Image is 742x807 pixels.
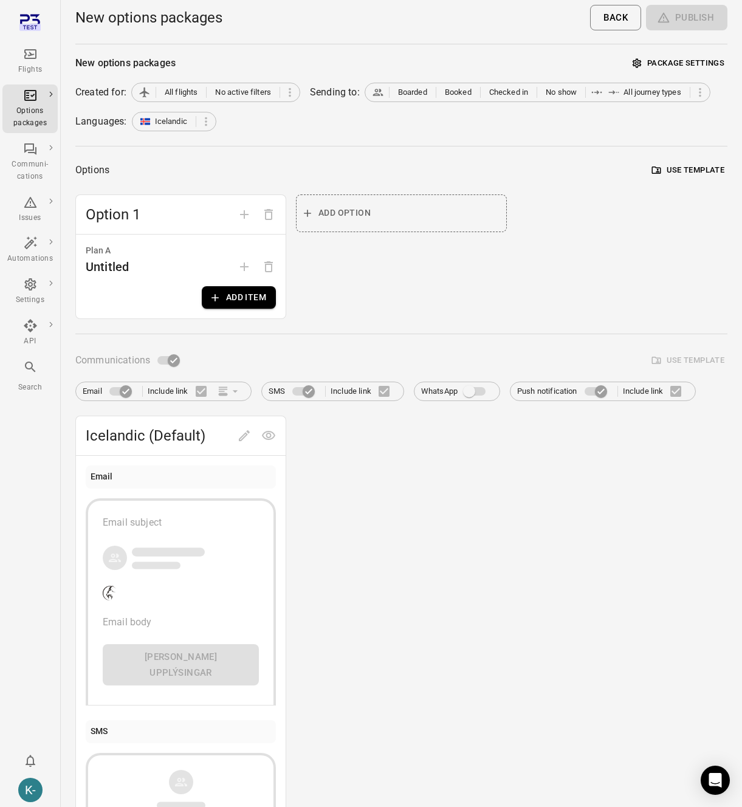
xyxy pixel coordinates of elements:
[331,379,397,404] label: Include link
[310,85,360,100] div: Sending to:
[86,426,232,445] span: Icelandic (Default)
[86,257,129,276] div: Untitled
[445,86,472,98] span: Booked
[421,380,493,403] label: WhatsApp
[91,725,108,738] div: SMS
[75,352,150,369] span: Communications
[701,766,730,795] div: Open Intercom Messenger
[86,244,276,258] div: Plan A
[2,315,58,351] a: API
[256,208,281,219] span: Delete option
[623,379,689,404] label: Include link
[2,232,58,269] a: Automations
[91,470,113,484] div: Email
[7,335,53,348] div: API
[75,162,109,179] div: Options
[83,380,137,403] label: Email
[2,138,58,187] a: Communi-cations
[649,161,727,180] button: Use template
[202,286,276,309] button: Add item
[489,86,529,98] span: Checked in
[155,115,187,128] span: Icelandic
[256,429,281,441] span: Preview
[232,208,256,219] span: Add option
[131,83,300,102] div: All flightsNo active filters
[75,56,176,70] div: New options packages
[7,382,53,394] div: Search
[2,191,58,228] a: Issues
[232,429,256,441] span: Edit
[165,86,198,98] span: All flights
[7,159,53,183] div: Communi-cations
[590,5,641,30] button: Back
[232,261,256,272] span: Add plan
[2,43,58,80] a: Flights
[630,54,727,73] button: Package settings
[13,773,47,807] button: Kristinn - avilabs
[86,205,232,224] span: Option 1
[7,294,53,306] div: Settings
[623,86,681,98] span: All journey types
[269,380,320,403] label: SMS
[75,8,222,27] h1: New options packages
[148,379,214,404] label: Include link
[365,83,710,102] div: BoardedBookedChecked inNo showAll journey types
[18,778,43,802] div: K-
[2,273,58,310] a: Settings
[7,64,53,76] div: Flights
[75,114,127,129] div: Languages:
[517,380,613,403] label: Push notification
[398,86,427,98] span: Boarded
[2,84,58,133] a: Options packages
[7,212,53,224] div: Issues
[18,749,43,773] button: Notifications
[215,86,271,98] span: No active filters
[2,356,58,397] button: Search
[7,105,53,129] div: Options packages
[132,112,216,131] div: Icelandic
[546,86,577,98] span: No show
[256,261,281,272] span: Options need to have at least one plan
[7,253,53,265] div: Automations
[75,85,126,100] div: Created for:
